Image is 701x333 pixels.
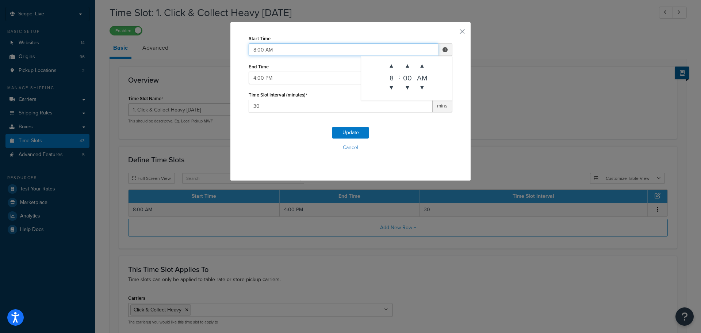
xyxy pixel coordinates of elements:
span: ▲ [400,58,415,73]
button: Update [332,127,369,139]
div: 8 [384,73,399,80]
div: 00 [400,73,415,80]
label: End Time [249,64,269,69]
span: ▼ [384,80,399,95]
button: Cancel [249,142,452,153]
span: ▼ [400,80,415,95]
span: ▼ [415,80,429,95]
span: ▲ [384,58,399,73]
span: ▲ [415,58,429,73]
label: Time Slot Interval (minutes) [249,92,307,98]
div: AM [415,73,429,80]
label: Start Time [249,36,271,41]
span: mins [433,100,452,112]
div: : [399,58,400,95]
